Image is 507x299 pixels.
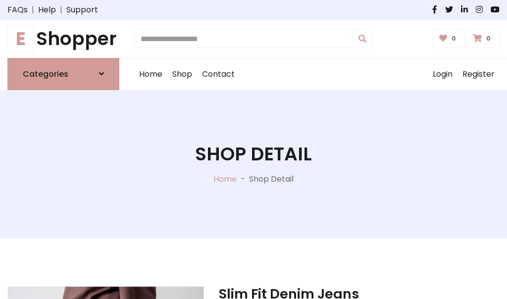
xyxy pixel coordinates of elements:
[66,4,98,16] a: Support
[484,34,493,43] span: 0
[466,29,500,48] a: 0
[7,28,119,50] h1: Shopper
[449,34,458,43] span: 0
[23,69,68,79] h6: Categories
[237,173,249,185] p: -
[28,4,38,16] span: |
[249,173,294,185] p: Shop Detail
[195,143,312,165] h1: Shop Detail
[38,4,56,16] a: Help
[7,58,119,90] a: Categories
[7,25,34,52] span: E
[7,4,28,16] a: FAQs
[134,58,167,90] a: Home
[213,173,237,185] a: Home
[457,58,500,90] a: Register
[7,28,119,50] a: EShopper
[433,29,465,48] a: 0
[428,58,457,90] a: Login
[167,58,197,90] a: Shop
[197,58,240,90] a: Contact
[56,4,66,16] span: |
